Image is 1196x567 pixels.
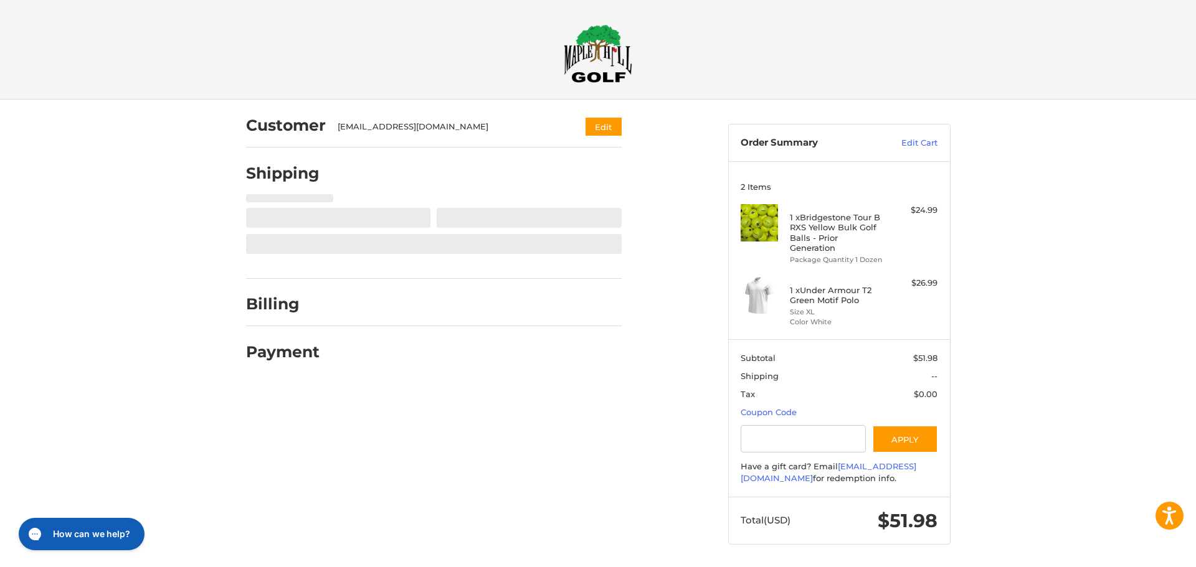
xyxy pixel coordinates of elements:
h2: Shipping [246,164,320,183]
span: $51.98 [913,353,937,363]
h4: 1 x Under Armour T2 Green Motif Polo [790,285,885,306]
iframe: Gorgias live chat messenger [12,513,148,555]
h3: 2 Items [741,182,937,192]
div: [EMAIL_ADDRESS][DOMAIN_NAME] [338,121,561,133]
div: $26.99 [888,277,937,289]
span: $0.00 [914,389,937,399]
a: Edit Cart [875,137,937,149]
input: Gift Certificate or Coupon Code [741,425,866,453]
img: Maple Hill Golf [564,24,632,83]
span: -- [931,371,937,381]
div: $24.99 [888,204,937,217]
button: Edit [586,118,622,136]
span: Shipping [741,371,779,381]
span: Subtotal [741,353,776,363]
a: Coupon Code [741,407,797,417]
h2: Billing [246,294,319,314]
h2: Payment [246,342,320,362]
h4: 1 x Bridgestone Tour B RXS Yellow Bulk Golf Balls - Prior Generation [790,212,885,253]
li: Package Quantity 1 Dozen [790,255,885,265]
span: Tax [741,389,755,399]
span: Total (USD) [741,514,790,526]
h2: Customer [246,116,326,135]
span: $51.98 [878,509,937,532]
button: Apply [872,425,938,453]
h3: Order Summary [741,137,875,149]
div: Have a gift card? Email for redemption info. [741,461,937,485]
li: Size XL [790,307,885,317]
li: Color White [790,317,885,327]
